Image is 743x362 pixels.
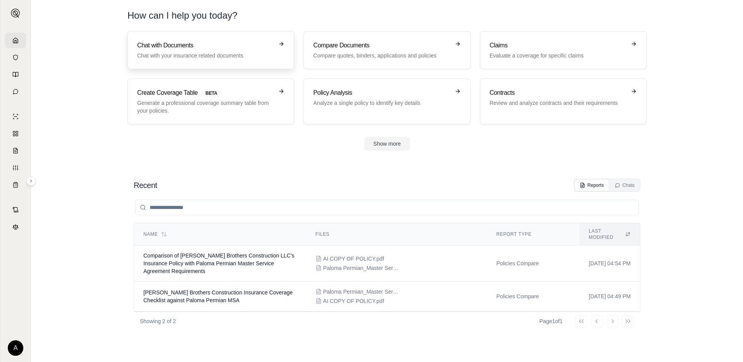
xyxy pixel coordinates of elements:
button: Chats [610,180,639,191]
a: Custom Report [5,160,26,176]
a: ClaimsEvaluate a coverage for specific claims [480,31,647,69]
h3: Policy Analysis [313,88,450,97]
p: Review and analyze contracts and their requirements [490,99,626,107]
a: Documents Vault [5,50,26,65]
a: Prompt Library [5,67,26,82]
h1: How can I help you today? [127,9,647,22]
div: Page 1 of 1 [539,317,563,325]
span: BETA [201,89,222,97]
h3: Contracts [490,88,626,97]
td: Policies Compare [487,282,579,312]
p: Chat with your insurance related documents [137,52,274,59]
a: Single Policy [5,109,26,124]
h3: Chat with Documents [137,41,274,50]
span: AI COPY OF POLICY.pdf [323,297,384,305]
a: ContractsReview and analyze contracts and their requirements [480,78,647,124]
img: Expand sidebar [11,9,20,18]
a: Legal Search Engine [5,219,26,235]
button: Expand sidebar [8,5,23,21]
td: [DATE] 04:54 PM [579,245,640,282]
h3: Compare Documents [313,41,450,50]
p: Compare quotes, binders, applications and policies [313,52,450,59]
button: Show more [364,137,410,151]
a: Policy AnalysisAnalyze a single policy to identify key details [303,78,470,124]
td: Policies Compare [487,245,579,282]
h3: Claims [490,41,626,50]
button: Reports [575,180,609,191]
a: Coverage Table [5,177,26,193]
div: Name [143,231,297,237]
a: Chat with DocumentsChat with your insurance related documents [127,31,294,69]
a: Contract Analysis [5,202,26,218]
button: Expand sidebar [26,176,36,186]
h3: Create Coverage Table [137,88,274,97]
p: Analyze a single policy to identify key details [313,99,450,107]
span: AI COPY OF POLICY.pdf [323,255,384,263]
a: Home [5,33,26,48]
div: Reports [580,182,604,188]
div: Last modified [589,228,631,240]
a: Create Coverage TableBETAGenerate a professional coverage summary table from your policies. [127,78,294,124]
p: Generate a professional coverage summary table from your policies. [137,99,274,115]
div: A [8,340,23,356]
span: Comparison of Andersen Brothers Construction LLC's Insurance Policy with Paloma Permian Master Se... [143,252,295,274]
a: Claim Coverage [5,143,26,158]
p: Evaluate a coverage for specific claims [490,52,626,59]
a: Chat [5,84,26,99]
h2: Recent [134,180,157,191]
a: Policy Comparisons [5,126,26,141]
span: Paloma Permian_Master Service Agreement signed.pdf [323,264,401,272]
p: Showing 2 of 2 [140,317,176,325]
td: [DATE] 04:49 PM [579,282,640,312]
div: Chats [615,182,635,188]
span: Andersen Brothers Construction Insurance Coverage Checklist against Paloma Permian MSA [143,289,293,303]
span: Paloma Permian_Master Service Agreement signed.pdf [323,288,401,296]
a: Compare DocumentsCompare quotes, binders, applications and policies [303,31,470,69]
th: Files [306,223,487,245]
th: Report Type [487,223,579,245]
